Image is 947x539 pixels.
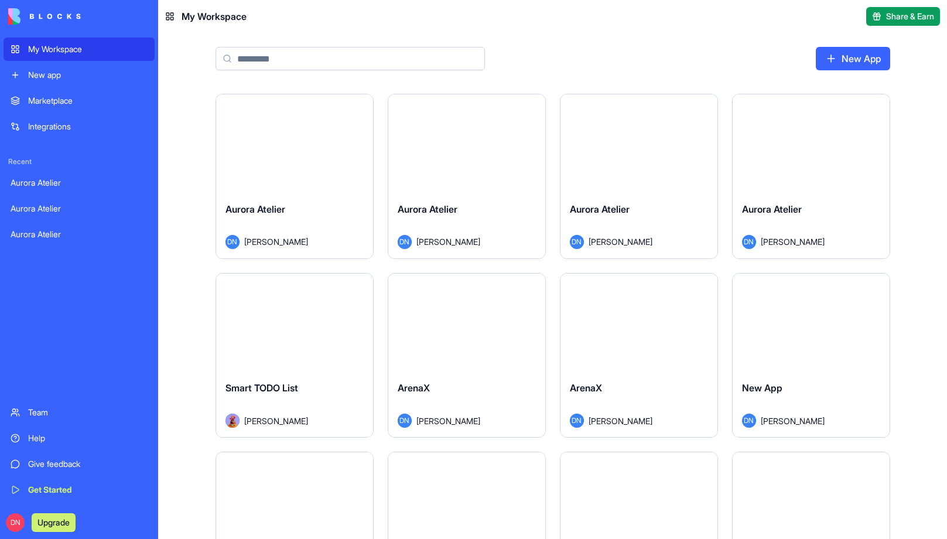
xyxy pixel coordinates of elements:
div: Get Started [28,484,148,496]
a: New app [4,63,155,87]
a: Marketplace [4,89,155,112]
a: Help [4,427,155,450]
span: Aurora Atelier [225,203,285,215]
div: New app [28,69,148,81]
span: ArenaX [570,382,602,394]
a: Aurora Atelier [4,223,155,246]
span: [PERSON_NAME] [761,236,825,248]
span: Share & Earn [886,11,934,22]
span: DN [570,414,584,428]
a: Aurora Atelier [4,197,155,220]
span: DN [398,414,412,428]
a: Aurora AtelierDN[PERSON_NAME] [216,94,374,259]
span: DN [742,235,756,249]
div: Give feedback [28,458,148,470]
a: Upgrade [32,516,76,528]
img: logo [8,8,81,25]
button: Share & Earn [866,7,940,26]
span: [PERSON_NAME] [416,415,480,427]
a: New App [816,47,890,70]
span: Aurora Atelier [742,203,802,215]
img: Avatar [225,414,240,428]
div: Aurora Atelier [11,228,148,240]
a: Integrations [4,115,155,138]
div: Team [28,407,148,418]
span: DN [570,235,584,249]
a: Get Started [4,478,155,502]
span: [PERSON_NAME] [761,415,825,427]
span: [PERSON_NAME] [589,415,652,427]
a: Give feedback [4,452,155,476]
a: Aurora AtelierDN[PERSON_NAME] [560,94,718,259]
a: Aurora AtelierDN[PERSON_NAME] [388,94,546,259]
span: My Workspace [182,9,247,23]
span: [PERSON_NAME] [244,415,308,427]
div: My Workspace [28,43,148,55]
a: New AppDN[PERSON_NAME] [732,273,890,438]
span: Recent [4,157,155,166]
span: ArenaX [398,382,430,394]
span: Aurora Atelier [570,203,630,215]
a: ArenaXDN[PERSON_NAME] [388,273,546,438]
div: Marketplace [28,95,148,107]
span: Smart TODO List [225,382,298,394]
div: Integrations [28,121,148,132]
a: Team [4,401,155,424]
span: [PERSON_NAME] [244,236,308,248]
button: Upgrade [32,513,76,532]
a: Aurora AtelierDN[PERSON_NAME] [732,94,890,259]
span: DN [398,235,412,249]
a: Aurora Atelier [4,171,155,195]
span: DN [6,513,25,532]
span: DN [225,235,240,249]
span: [PERSON_NAME] [589,236,652,248]
a: ArenaXDN[PERSON_NAME] [560,273,718,438]
span: New App [742,382,782,394]
a: My Workspace [4,37,155,61]
span: Aurora Atelier [398,203,457,215]
div: Aurora Atelier [11,177,148,189]
a: Smart TODO ListAvatar[PERSON_NAME] [216,273,374,438]
span: [PERSON_NAME] [416,236,480,248]
div: Help [28,432,148,444]
span: DN [742,414,756,428]
div: Aurora Atelier [11,203,148,214]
